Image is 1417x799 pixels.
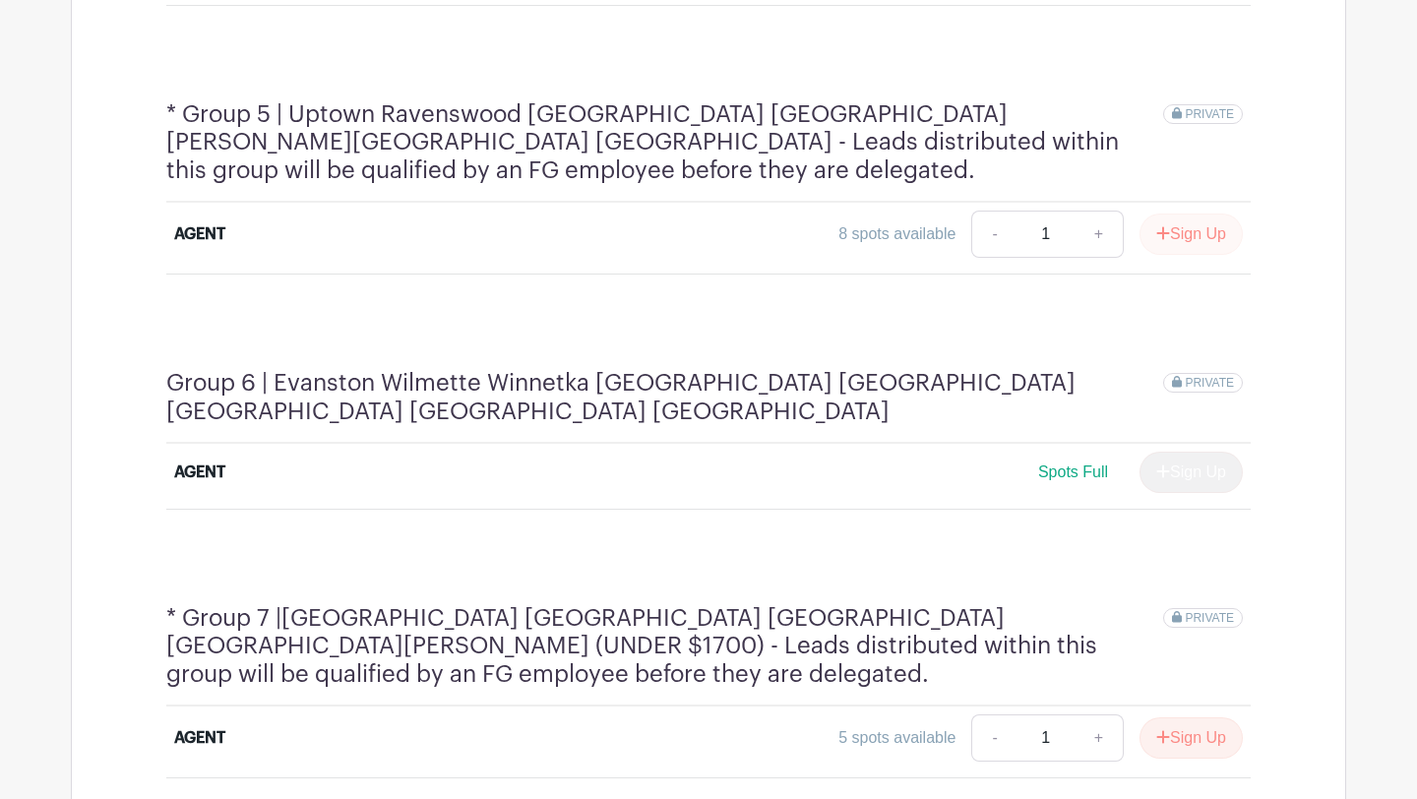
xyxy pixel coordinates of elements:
[1140,717,1243,759] button: Sign Up
[1038,463,1108,480] span: Spots Full
[971,211,1017,258] a: -
[1185,611,1234,625] span: PRIVATE
[1140,214,1243,255] button: Sign Up
[174,222,225,246] div: AGENT
[838,726,955,750] div: 5 spots available
[166,369,1163,426] h4: Group 6 | Evanston Wilmette Winnetka [GEOGRAPHIC_DATA] [GEOGRAPHIC_DATA] [GEOGRAPHIC_DATA] [GEOGR...
[838,222,955,246] div: 8 spots available
[174,726,225,750] div: AGENT
[166,100,1163,185] h4: * Group 5 | Uptown Ravenswood [GEOGRAPHIC_DATA] [GEOGRAPHIC_DATA] [PERSON_NAME][GEOGRAPHIC_DATA] ...
[166,604,1163,689] h4: * Group 7 |[GEOGRAPHIC_DATA] [GEOGRAPHIC_DATA] [GEOGRAPHIC_DATA] [GEOGRAPHIC_DATA][PERSON_NAME] (...
[1075,211,1124,258] a: +
[1075,714,1124,762] a: +
[1185,107,1234,121] span: PRIVATE
[1185,376,1234,390] span: PRIVATE
[971,714,1017,762] a: -
[174,461,225,484] div: AGENT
